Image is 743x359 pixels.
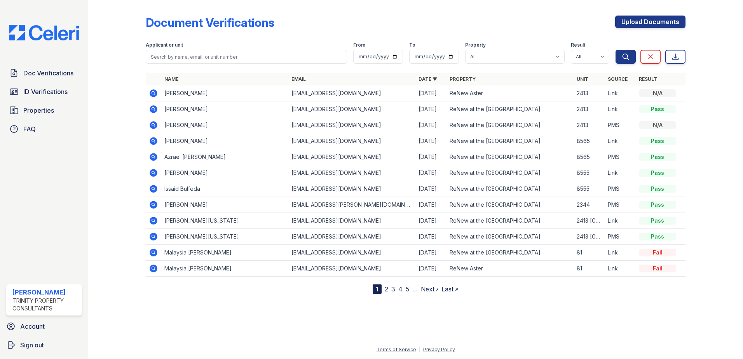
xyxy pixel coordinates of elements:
[574,197,605,213] td: 2344
[391,285,395,293] a: 3
[571,42,585,48] label: Result
[20,322,45,331] span: Account
[409,42,415,48] label: To
[419,347,420,352] div: |
[20,340,44,350] span: Sign out
[161,229,288,245] td: [PERSON_NAME][US_STATE]
[288,261,415,277] td: [EMAIL_ADDRESS][DOMAIN_NAME]
[288,165,415,181] td: [EMAIL_ADDRESS][DOMAIN_NAME]
[288,85,415,101] td: [EMAIL_ADDRESS][DOMAIN_NAME]
[146,50,347,64] input: Search by name, email, or unit number
[639,121,676,129] div: N/A
[161,213,288,229] td: [PERSON_NAME][US_STATE]
[639,89,676,97] div: N/A
[423,347,455,352] a: Privacy Policy
[465,42,486,48] label: Property
[639,265,676,272] div: Fail
[161,245,288,261] td: Malaysia [PERSON_NAME]
[639,249,676,256] div: Fail
[450,76,476,82] a: Property
[412,284,418,294] span: …
[446,85,574,101] td: ReNew Aster
[574,229,605,245] td: 2413 [GEOGRAPHIC_DATA]
[23,87,68,96] span: ID Verifications
[639,185,676,193] div: Pass
[446,229,574,245] td: ReNew at the [GEOGRAPHIC_DATA]
[288,133,415,149] td: [EMAIL_ADDRESS][DOMAIN_NAME]
[574,181,605,197] td: 8555
[446,245,574,261] td: ReNew at the [GEOGRAPHIC_DATA]
[288,197,415,213] td: [EMAIL_ADDRESS][PERSON_NAME][DOMAIN_NAME]
[146,16,274,30] div: Document Verifications
[608,76,628,82] a: Source
[574,261,605,277] td: 81
[639,105,676,113] div: Pass
[415,197,446,213] td: [DATE]
[415,101,446,117] td: [DATE]
[415,117,446,133] td: [DATE]
[446,261,574,277] td: ReNew Aster
[373,284,382,294] div: 1
[605,213,636,229] td: Link
[415,149,446,165] td: [DATE]
[605,261,636,277] td: Link
[639,201,676,209] div: Pass
[161,133,288,149] td: [PERSON_NAME]
[23,106,54,115] span: Properties
[574,245,605,261] td: 81
[605,133,636,149] td: Link
[377,347,416,352] a: Terms of Service
[385,285,388,293] a: 2
[415,245,446,261] td: [DATE]
[164,76,178,82] a: Name
[446,117,574,133] td: ReNew at the [GEOGRAPHIC_DATA]
[577,76,588,82] a: Unit
[161,165,288,181] td: [PERSON_NAME]
[446,213,574,229] td: ReNew at the [GEOGRAPHIC_DATA]
[415,85,446,101] td: [DATE]
[161,149,288,165] td: Azrael [PERSON_NAME]
[446,181,574,197] td: ReNew at the [GEOGRAPHIC_DATA]
[288,149,415,165] td: [EMAIL_ADDRESS][DOMAIN_NAME]
[639,217,676,225] div: Pass
[288,117,415,133] td: [EMAIL_ADDRESS][DOMAIN_NAME]
[6,103,82,118] a: Properties
[3,319,85,334] a: Account
[574,101,605,117] td: 2413
[415,213,446,229] td: [DATE]
[605,117,636,133] td: PMS
[574,149,605,165] td: 8565
[161,261,288,277] td: Malaysia [PERSON_NAME]
[605,165,636,181] td: Link
[291,76,306,82] a: Email
[415,133,446,149] td: [DATE]
[288,181,415,197] td: [EMAIL_ADDRESS][DOMAIN_NAME]
[639,153,676,161] div: Pass
[6,65,82,81] a: Doc Verifications
[639,137,676,145] div: Pass
[161,181,288,197] td: Issaid Bulfeda
[288,101,415,117] td: [EMAIL_ADDRESS][DOMAIN_NAME]
[441,285,459,293] a: Last »
[161,85,288,101] td: [PERSON_NAME]
[406,285,409,293] a: 5
[3,25,85,40] img: CE_Logo_Blue-a8612792a0a2168367f1c8372b55b34899dd931a85d93a1a3d3e32e68fde9ad4.png
[421,285,438,293] a: Next ›
[161,117,288,133] td: [PERSON_NAME]
[146,42,183,48] label: Applicant or unit
[161,197,288,213] td: [PERSON_NAME]
[161,101,288,117] td: [PERSON_NAME]
[3,337,85,353] a: Sign out
[288,229,415,245] td: [EMAIL_ADDRESS][DOMAIN_NAME]
[446,165,574,181] td: ReNew at the [GEOGRAPHIC_DATA]
[446,133,574,149] td: ReNew at the [GEOGRAPHIC_DATA]
[605,85,636,101] td: Link
[574,213,605,229] td: 2413 [GEOGRAPHIC_DATA]
[574,165,605,181] td: 8555
[639,233,676,240] div: Pass
[446,101,574,117] td: ReNew at the [GEOGRAPHIC_DATA]
[415,165,446,181] td: [DATE]
[605,229,636,245] td: PMS
[288,213,415,229] td: [EMAIL_ADDRESS][DOMAIN_NAME]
